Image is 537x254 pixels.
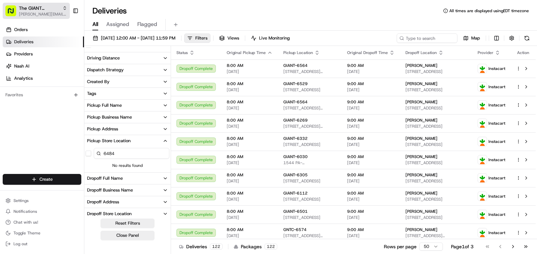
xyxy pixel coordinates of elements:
[87,187,133,193] div: Dropoff Business Name
[87,126,118,132] div: Pickup Address
[87,102,122,108] div: Pickup Full Name
[283,118,308,123] span: GIANT-6269
[488,139,505,144] span: Instacart
[347,154,395,159] span: 9:00 AM
[405,160,467,166] span: [STREET_ADDRESS]
[405,99,437,105] span: [PERSON_NAME]
[84,64,171,76] button: Dispatch Strategy
[3,3,70,19] button: The GIANT Company[PERSON_NAME][EMAIL_ADDRESS][PERSON_NAME][DOMAIN_NAME]
[176,50,188,55] span: Status
[283,50,313,55] span: Pickup Location
[13,241,27,247] span: Log out
[478,210,487,219] img: profile_instacart_ahold_partner.png
[227,160,273,166] span: [DATE]
[7,7,20,20] img: Nash
[516,50,530,55] div: Action
[87,138,131,144] div: Pickup Store Location
[522,33,532,43] button: Refresh
[227,63,273,68] span: 8:00 AM
[405,197,467,202] span: [STREET_ADDRESS]
[227,99,273,105] span: 8:00 AM
[227,105,273,111] span: [DATE]
[283,124,336,129] span: [STREET_ADDRESS][PERSON_NAME][PERSON_NAME]
[84,196,171,208] button: Dropoff Address
[39,176,53,182] span: Create
[179,243,223,250] div: Deliveries
[23,65,111,71] div: Start new chat
[227,190,273,196] span: 8:00 AM
[19,11,67,17] button: [PERSON_NAME][EMAIL_ADDRESS][PERSON_NAME][DOMAIN_NAME]
[67,115,82,120] span: Pylon
[405,209,437,214] span: [PERSON_NAME]
[227,172,273,178] span: 8:00 AM
[13,230,40,236] span: Toggle Theme
[92,5,127,16] h1: Deliveries
[3,73,84,84] a: Analytics
[3,49,84,59] a: Providers
[3,61,84,72] a: Nash AI
[137,20,157,28] span: Flagged
[13,209,37,214] span: Notifications
[283,69,336,74] span: [STREET_ADDRESS][PERSON_NAME]
[405,87,467,93] span: [STREET_ADDRESS]
[283,63,308,68] span: GIANT-6564
[87,211,132,217] div: Dropoff Store Location
[18,44,111,51] input: Clear
[283,197,336,202] span: [STREET_ADDRESS]
[347,124,395,129] span: [DATE]
[283,154,308,159] span: GIANT-6030
[405,227,437,232] span: [PERSON_NAME]
[283,160,336,166] span: 1544 PA-[STREET_ADDRESS]
[283,136,308,141] span: GIANT-6332
[3,207,81,216] button: Notifications
[405,124,467,129] span: [STREET_ADDRESS]
[13,98,52,105] span: Knowledge Base
[210,244,223,250] div: 122
[347,87,395,93] span: [DATE]
[347,81,395,86] span: 9:00 AM
[347,50,388,55] span: Original Dropoff Time
[64,98,108,105] span: API Documentation
[347,69,395,74] span: [DATE]
[347,136,395,141] span: 9:00 AM
[84,52,171,64] button: Driving Distance
[87,91,96,97] div: Tags
[405,69,467,74] span: [STREET_ADDRESS]
[101,35,175,41] span: [DATE] 12:00 AM - [DATE] 11:59 PM
[84,184,171,196] button: Dropoff Business Name
[283,172,308,178] span: GIANT-6305
[90,33,178,43] button: [DATE] 12:00 AM - [DATE] 11:59 PM
[14,27,28,33] span: Orders
[283,233,336,238] span: [STREET_ADDRESS][PERSON_NAME][PERSON_NAME]
[488,157,505,162] span: Instacart
[227,50,266,55] span: Original Pickup Time
[451,243,474,250] div: Page 1 of 3
[347,142,395,147] span: [DATE]
[227,69,273,74] span: [DATE]
[283,215,336,220] span: [STREET_ADDRESS]
[347,215,395,220] span: [DATE]
[283,105,336,111] span: [STREET_ADDRESS][PERSON_NAME]
[347,105,395,111] span: [DATE]
[87,79,110,85] div: Created By
[283,227,307,232] span: GNTC-6574
[347,178,395,184] span: [DATE]
[347,118,395,123] span: 9:00 AM
[227,178,273,184] span: [DATE]
[478,101,487,109] img: profile_instacart_ahold_partner.png
[14,39,33,45] span: Deliveries
[115,67,123,75] button: Start new chat
[347,233,395,238] span: [DATE]
[3,196,81,205] button: Settings
[405,81,437,86] span: [PERSON_NAME]
[488,121,505,126] span: Instacart
[478,174,487,182] img: profile_instacart_ahold_partner.png
[3,90,81,100] div: Favorites
[54,95,111,107] a: 💻API Documentation
[248,33,293,43] button: Live Monitoring
[405,154,437,159] span: [PERSON_NAME]
[14,63,29,69] span: Nash AI
[3,24,84,35] a: Orders
[347,190,395,196] span: 9:00 AM
[259,35,290,41] span: Live Monitoring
